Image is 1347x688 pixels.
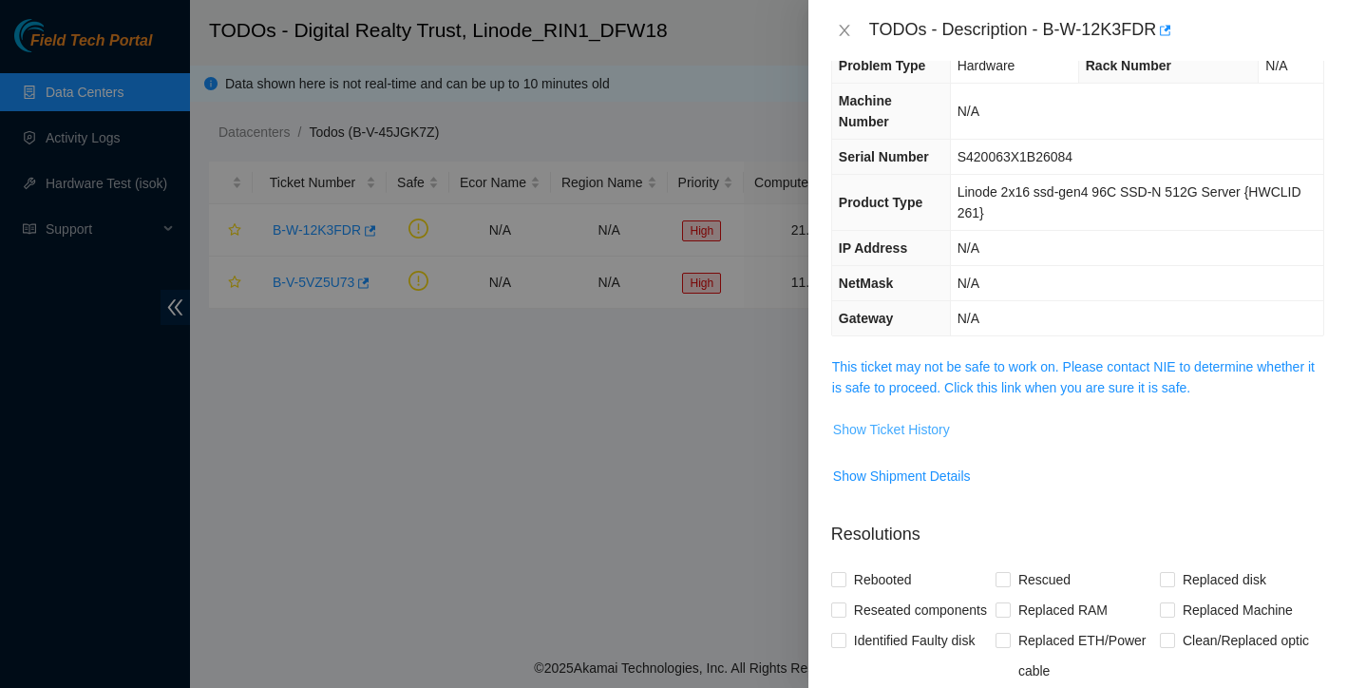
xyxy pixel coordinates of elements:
span: Replaced RAM [1011,595,1115,625]
span: Replaced disk [1175,564,1274,595]
span: Replaced ETH/Power cable [1011,625,1160,686]
span: Rack Number [1086,58,1171,73]
span: Show Shipment Details [833,466,971,487]
p: Resolutions [831,506,1324,547]
span: N/A [958,104,979,119]
span: Serial Number [839,149,929,164]
span: IP Address [839,240,907,256]
div: TODOs - Description - B-W-12K3FDR [869,15,1324,46]
span: Reseated components [846,595,995,625]
button: Show Ticket History [832,414,951,445]
span: Rescued [1011,564,1078,595]
span: Gateway [839,311,894,326]
span: Clean/Replaced optic [1175,625,1317,656]
button: Show Shipment Details [832,461,972,491]
span: Rebooted [846,564,920,595]
span: N/A [958,240,979,256]
span: Linode 2x16 ssd-gen4 96C SSD-N 512G Server {HWCLID 261} [958,184,1301,220]
span: close [837,23,852,38]
span: Hardware [958,58,1015,73]
span: NetMask [839,276,894,291]
a: This ticket may not be safe to work on. Please contact NIE to determine whether it is safe to pro... [832,359,1315,395]
span: Product Type [839,195,922,210]
span: Machine Number [839,93,892,129]
span: S420063X1B26084 [958,149,1072,164]
span: Replaced Machine [1175,595,1300,625]
span: Problem Type [839,58,926,73]
span: N/A [1265,58,1287,73]
span: N/A [958,276,979,291]
button: Close [831,22,858,40]
span: Show Ticket History [833,419,950,440]
span: N/A [958,311,979,326]
span: Identified Faulty disk [846,625,983,656]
